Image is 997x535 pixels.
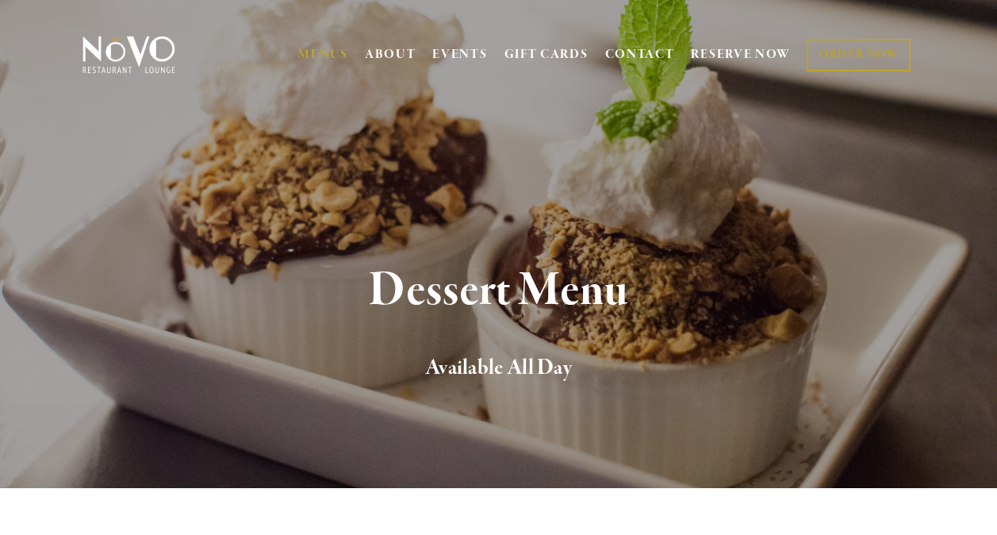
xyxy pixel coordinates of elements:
a: ABOUT [365,47,416,63]
a: MENUS [298,47,348,63]
a: ORDER NOW [807,39,911,71]
img: Novo Restaurant &amp; Lounge [79,35,178,75]
a: CONTACT [605,40,675,70]
h1: Dessert Menu [105,265,892,317]
a: RESERVE NOW [691,40,791,70]
h2: Available All Day [105,352,892,385]
a: GIFT CARDS [504,40,589,70]
a: EVENTS [432,47,487,63]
